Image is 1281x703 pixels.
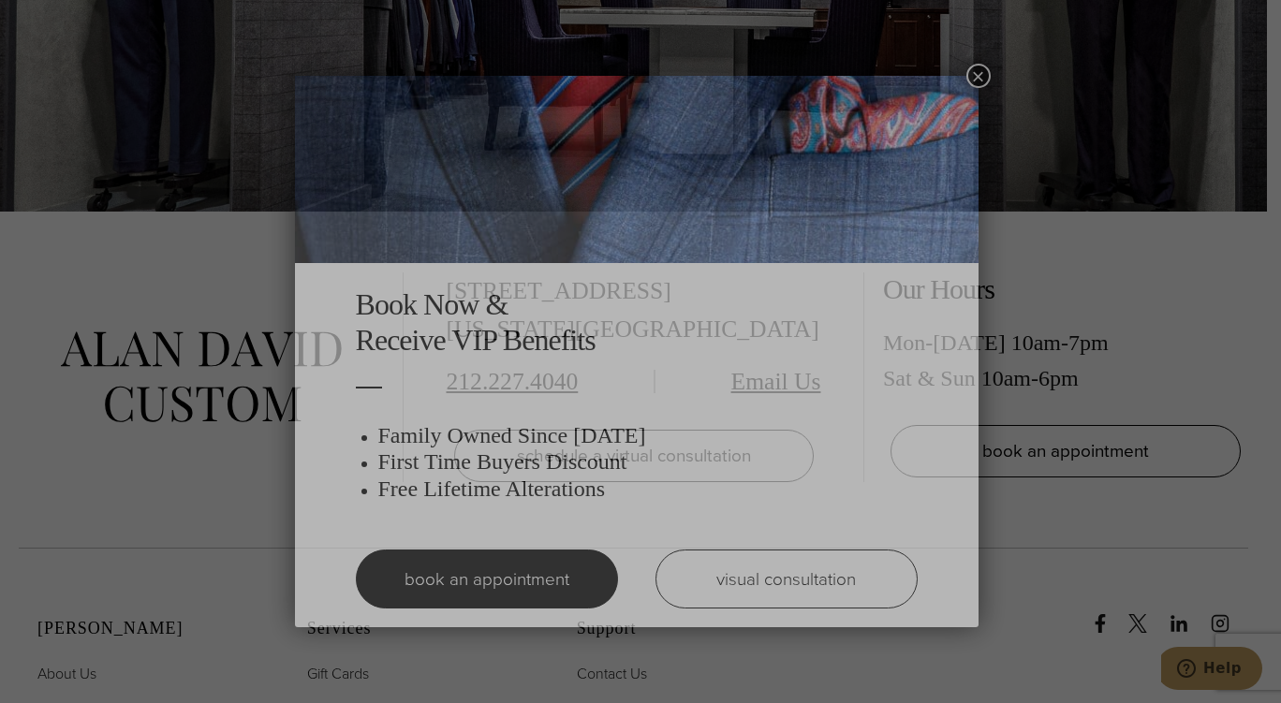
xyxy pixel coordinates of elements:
[356,549,618,608] a: book an appointment
[378,448,918,476] h3: First Time Buyers Discount
[378,476,918,503] h3: Free Lifetime Alterations
[356,286,918,359] h2: Book Now & Receive VIP Benefits
[655,549,918,608] a: visual consultation
[378,422,918,449] h3: Family Owned Since [DATE]
[42,13,81,30] span: Help
[966,64,991,88] button: Close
